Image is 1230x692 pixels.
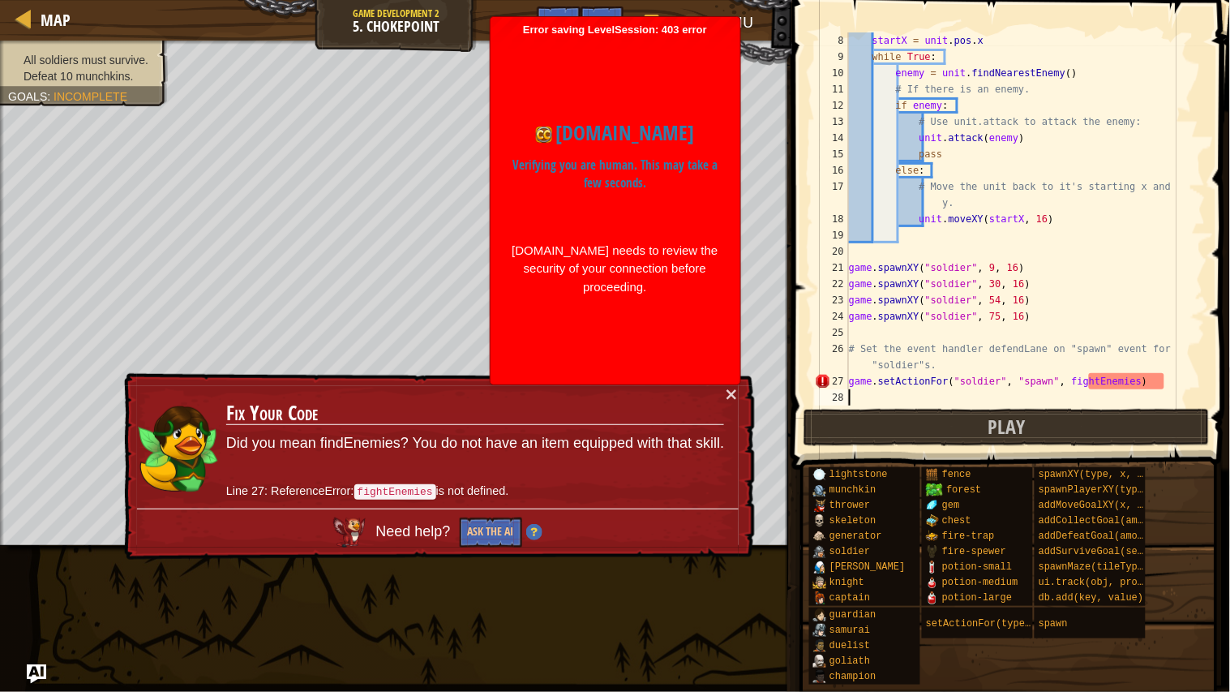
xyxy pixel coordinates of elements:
img: portrait.png [926,514,939,527]
img: trees_1.png [926,484,943,496]
button: Play [804,409,1210,446]
button: Game Menu [632,6,763,45]
span: Map [41,9,71,31]
div: 9 [815,49,849,65]
button: × [724,386,739,403]
span: potion-medium [942,577,1018,588]
span: ui.track(obj, prop) [1039,577,1150,588]
img: portrait.png [813,655,826,668]
div: 21 [815,260,849,276]
h3: Fix Your Code [226,402,724,425]
img: Icon for codecombat.com [536,127,552,143]
div: 8 [815,32,849,49]
span: soldier [829,546,870,557]
span: Hints [589,12,615,28]
button: Ask the AI [460,518,522,548]
span: champion [829,671,876,682]
img: portrait.png [926,530,939,543]
div: 10 [815,65,849,81]
img: portrait.png [813,514,826,527]
span: forest [946,484,981,496]
span: gem [942,500,960,511]
img: duck_zana.png [137,402,218,492]
div: 18 [815,211,849,227]
div: 13 [815,114,849,130]
div: 16 [815,162,849,178]
div: 28 [815,389,849,406]
span: addMoveGoalXY(x, y) [1039,500,1150,511]
span: captain [829,592,870,604]
span: lightstone [829,469,888,480]
span: fire-trap [942,531,995,542]
img: portrait.png [813,468,826,481]
button: Ask AI [27,664,46,684]
span: Defeat 10 munchkins. [24,70,133,83]
div: 25 [815,325,849,341]
img: portrait.png [813,499,826,512]
img: portrait.png [926,499,939,512]
img: portrait.png [926,576,939,589]
img: portrait.png [813,530,826,543]
span: setActionFor(type, event, handler) [926,618,1125,630]
span: : [47,90,54,103]
span: spawnXY(type, x, y) [1039,469,1150,480]
img: portrait.png [813,608,826,621]
div: 12 [815,97,849,114]
div: 20 [815,243,849,260]
span: spawnPlayerXY(type, x, y) [1039,484,1185,496]
span: Goals [8,90,47,103]
div: 19 [815,227,849,243]
span: addSurviveGoal(seconds) [1039,546,1173,557]
span: Play [988,414,1025,440]
code: fightEnemies [354,484,436,500]
img: portrait.png [813,561,826,574]
span: goliath [829,655,870,667]
span: Game Menu [662,12,753,33]
img: portrait.png [813,576,826,589]
span: Error saving LevelSession: 403 error [499,24,732,377]
span: chest [942,515,971,527]
img: Hint [526,524,542,540]
span: potion-small [942,561,1012,573]
span: thrower [829,500,870,511]
div: 15 [815,146,849,162]
p: Verifying you are human. This may take a few seconds. [511,157,720,193]
img: portrait.png [813,484,826,496]
span: generator [829,531,882,542]
div: 17 [815,178,849,211]
span: knight [829,577,864,588]
span: Need help? [375,523,454,539]
img: portrait.png [813,545,826,558]
span: samurai [829,625,870,636]
div: 14 [815,130,849,146]
div: 26 [815,341,849,373]
span: guardian [829,609,876,621]
span: duelist [829,640,870,651]
p: Did you mean findEnemies? You do not have an item equipped with that skill. [226,433,724,454]
span: db.add(key, value) [1039,592,1144,604]
li: Defeat 10 munchkins. [8,68,156,84]
img: portrait.png [813,670,826,683]
div: 27 [815,373,849,389]
img: portrait.png [926,468,939,481]
a: Map [32,9,71,31]
div: [DOMAIN_NAME] needs to review the security of your connection before proceeding. [511,242,720,297]
div: 11 [815,81,849,97]
span: All soldiers must survive. [24,54,148,67]
span: Ask AI [545,12,572,28]
div: 23 [815,292,849,308]
button: Ask AI [537,6,581,37]
img: portrait.png [926,561,939,574]
img: portrait.png [813,639,826,652]
span: spawnMaze(tileType, seed) [1039,561,1185,573]
span: [PERSON_NAME] [829,561,906,573]
span: addCollectGoal(amount) [1039,515,1167,527]
span: fire-spewer [942,546,1006,557]
span: potion-large [942,592,1012,604]
img: AI [333,518,366,547]
li: All soldiers must survive. [8,52,156,68]
img: portrait.png [813,624,826,637]
div: 22 [815,276,849,292]
img: portrait.png [926,591,939,604]
span: skeleton [829,515,876,527]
